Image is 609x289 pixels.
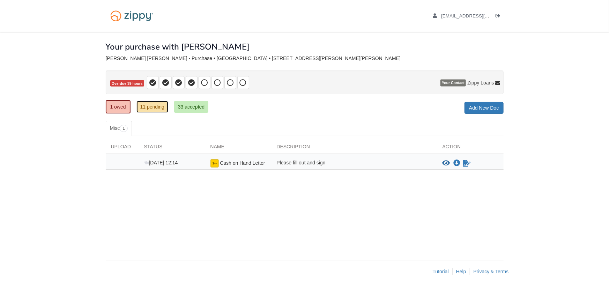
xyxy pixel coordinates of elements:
img: Ready for you to esign [210,159,219,168]
a: Download Cash on Hand Letter [454,161,461,166]
img: Logo [106,7,158,25]
span: 1 [120,125,128,132]
span: Zippy Loans [467,80,494,87]
a: 11 pending [136,101,168,113]
span: lpj6481@gmail.com [441,13,521,18]
a: edit profile [433,13,521,20]
a: 33 accepted [174,101,208,113]
button: View Cash on Hand Letter [443,160,450,167]
a: Privacy & Terms [474,269,509,274]
a: Log out [496,13,504,20]
a: Sign Form [462,159,471,168]
a: Add New Doc [465,102,504,114]
h1: Your purchase with [PERSON_NAME] [106,42,250,51]
span: Overdue 39 hours [110,80,144,87]
a: Help [456,269,466,274]
a: 1 owed [106,100,131,113]
div: Action [437,143,504,154]
div: Description [272,143,437,154]
span: [DATE] 12:14 [144,160,178,165]
a: Misc [106,121,132,136]
div: Upload [106,143,139,154]
div: Name [205,143,272,154]
span: Your Contact [440,80,466,87]
div: [PERSON_NAME] [PERSON_NAME] - Purchase • [GEOGRAPHIC_DATA] • [STREET_ADDRESS][PERSON_NAME][PERSON... [106,55,504,61]
span: Cash on Hand Letter [220,160,265,166]
a: Tutorial [433,269,449,274]
div: Status [139,143,205,154]
div: Please fill out and sign [272,159,437,168]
